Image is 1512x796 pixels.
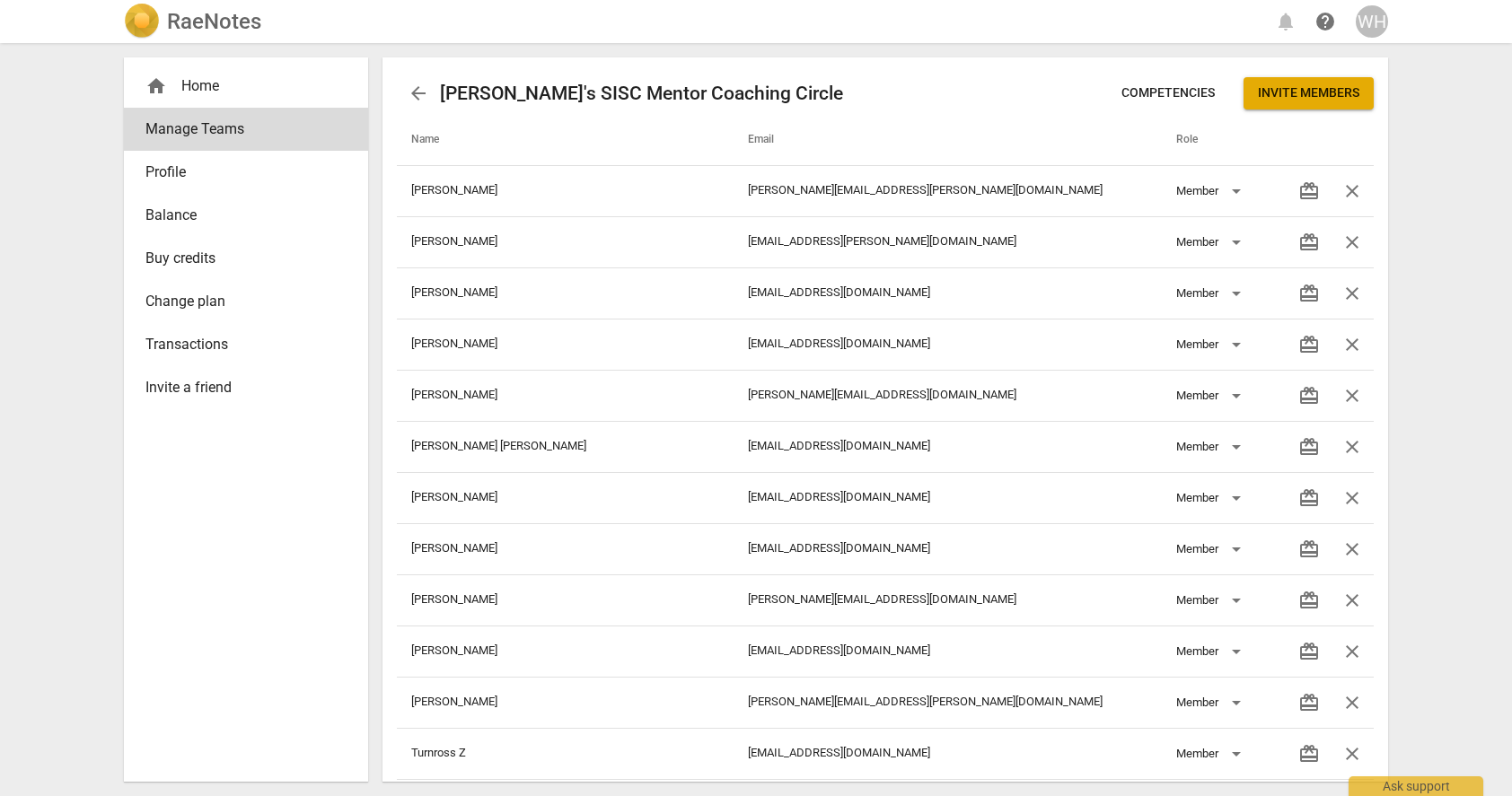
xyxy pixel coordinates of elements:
[411,133,461,147] span: Name
[1341,436,1363,458] span: close
[1298,538,1320,560] span: redeem
[1288,374,1331,417] button: Transfer credits
[1288,272,1331,315] button: Transfer credits
[397,267,734,319] td: [PERSON_NAME]
[1341,180,1363,202] span: close
[145,334,332,355] span: Transactions
[1356,5,1388,38] button: WH
[1288,681,1331,724] button: Transfer credits
[145,377,332,398] span: Invite a friend
[1176,535,1247,564] div: Member
[1107,77,1229,109] button: Competencies
[397,216,734,267] td: [PERSON_NAME]
[1298,232,1320,253] span: redeem
[124,237,368,280] a: Buy credits
[1341,385,1363,407] span: close
[1288,323,1331,366] button: Transfer credits
[397,574,734,625] td: [PERSON_NAME]
[1298,334,1320,355] span: redeem
[124,366,368,409] a: Invite a friend
[1258,84,1359,102] span: Invite members
[440,83,843,105] h2: [PERSON_NAME]'s SISC Mentor Coaching Circle
[1176,177,1247,206] div: Member
[734,523,1162,574] td: [EMAIL_ADDRESS][DOMAIN_NAME]
[397,370,734,421] td: [PERSON_NAME]
[1176,133,1219,147] span: Role
[1244,77,1374,109] button: Invite members
[397,421,734,472] td: [PERSON_NAME] [PERSON_NAME]
[1298,436,1320,458] span: redeem
[1341,590,1363,611] span: close
[1298,283,1320,304] span: redeem
[1176,739,1247,768] div: Member
[1341,641,1363,662] span: close
[145,118,332,140] span: Manage Teams
[734,319,1162,370] td: [EMAIL_ADDRESS][DOMAIN_NAME]
[124,323,368,366] a: Transactions
[734,267,1162,319] td: [EMAIL_ADDRESS][DOMAIN_NAME]
[1176,688,1247,717] div: Member
[397,677,734,728] td: [PERSON_NAME]
[167,9,261,34] h2: RaeNotes
[1288,732,1331,775] button: Transfer credits
[1288,528,1331,571] button: Transfer credits
[748,133,796,147] span: Email
[145,162,332,183] span: Profile
[1298,692,1320,713] span: redeem
[1298,641,1320,662] span: redeem
[145,75,332,97] div: Home
[1309,5,1341,38] a: Help
[1176,381,1247,410] div: Member
[1288,477,1331,520] button: Transfer credits
[124,108,368,151] a: Manage Teams
[124,151,368,194] a: Profile
[1341,692,1363,713] span: close
[124,4,160,39] img: Logo
[397,165,734,216] td: [PERSON_NAME]
[124,194,368,237] a: Balance
[734,677,1162,728] td: [PERSON_NAME][EMAIL_ADDRESS][PERSON_NAME][DOMAIN_NAME]
[397,728,734,779] td: Turnross Z
[1349,776,1483,796] div: Ask support
[734,421,1162,472] td: [EMAIL_ADDRESS][DOMAIN_NAME]
[1176,484,1247,512] div: Member
[1288,425,1331,468] button: Transfer credits
[1298,487,1320,509] span: redeem
[1341,538,1363,560] span: close
[1176,279,1247,308] div: Member
[145,291,332,312] span: Change plan
[1341,283,1363,304] span: close
[734,728,1162,779] td: [EMAIL_ADDRESS][DOMAIN_NAME]
[397,625,734,677] td: [PERSON_NAME]
[1288,221,1331,264] button: Transfer credits
[1341,334,1363,355] span: close
[1176,228,1247,257] div: Member
[145,205,332,226] span: Balance
[1288,170,1331,213] button: Transfer credits
[1341,487,1363,509] span: close
[1176,586,1247,615] div: Member
[124,280,368,323] a: Change plan
[145,75,167,97] span: home
[1288,630,1331,673] button: Transfer credits
[1288,579,1331,622] button: Transfer credits
[1298,743,1320,765] span: redeem
[1176,433,1247,461] div: Member
[397,472,734,523] td: [PERSON_NAME]
[124,65,368,108] div: Home
[1121,84,1215,102] span: Competencies
[1341,743,1363,765] span: close
[1298,590,1320,611] span: redeem
[1176,637,1247,666] div: Member
[734,165,1162,216] td: [PERSON_NAME][EMAIL_ADDRESS][PERSON_NAME][DOMAIN_NAME]
[734,216,1162,267] td: [EMAIL_ADDRESS][PERSON_NAME][DOMAIN_NAME]
[734,574,1162,625] td: [PERSON_NAME][EMAIL_ADDRESS][DOMAIN_NAME]
[408,83,429,104] span: arrow_back
[397,319,734,370] td: [PERSON_NAME]
[145,248,332,269] span: Buy credits
[1314,11,1336,32] span: help
[1298,180,1320,202] span: redeem
[1341,232,1363,253] span: close
[734,472,1162,523] td: [EMAIL_ADDRESS][DOMAIN_NAME]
